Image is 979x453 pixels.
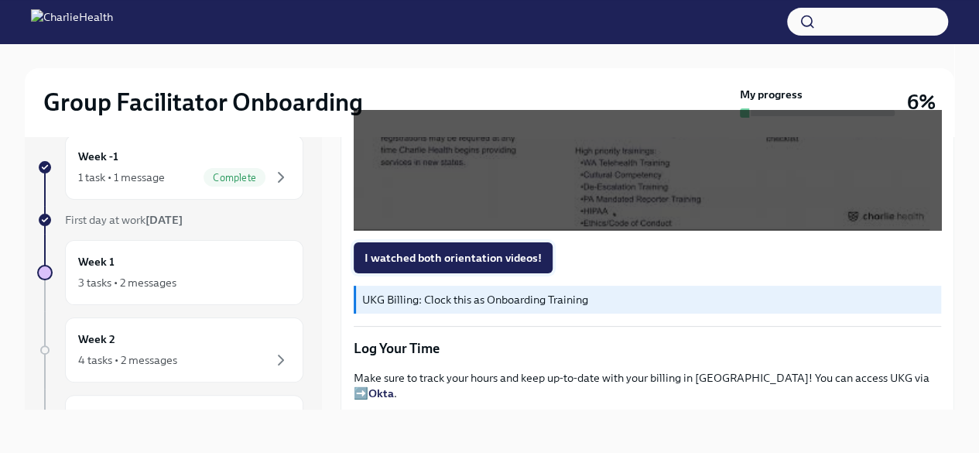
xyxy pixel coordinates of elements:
h6: Week 2 [78,331,115,348]
span: Complete [204,172,265,184]
img: CharlieHealth [31,9,113,34]
a: Okta [368,386,394,400]
div: 1 task • 1 message [78,170,165,185]
a: Week -11 task • 1 messageComplete [37,135,303,200]
p: Log Your Time [354,339,941,358]
a: First day at work[DATE] [37,212,303,228]
a: Week 24 tasks • 2 messages [37,317,303,383]
h2: Group Facilitator Onboarding [43,87,363,118]
button: I watched both orientation videos! [354,242,553,273]
h6: Week -1 [78,148,118,165]
a: Week 13 tasks • 2 messages [37,240,303,305]
h6: Week 1 [78,253,115,270]
span: First day at work [65,213,183,227]
strong: [DATE] [145,213,183,227]
h6: Week 3 [78,408,115,425]
p: Make sure to track your hours and keep up-to-date with your billing in [GEOGRAPHIC_DATA]! You can... [354,370,941,401]
h3: 6% [907,88,936,116]
strong: My progress [740,87,803,102]
span: I watched both orientation videos! [365,250,542,266]
div: 3 tasks • 2 messages [78,275,176,290]
p: UKG Billing: Clock this as Onboarding Training [362,292,935,307]
div: 4 tasks • 2 messages [78,352,177,368]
